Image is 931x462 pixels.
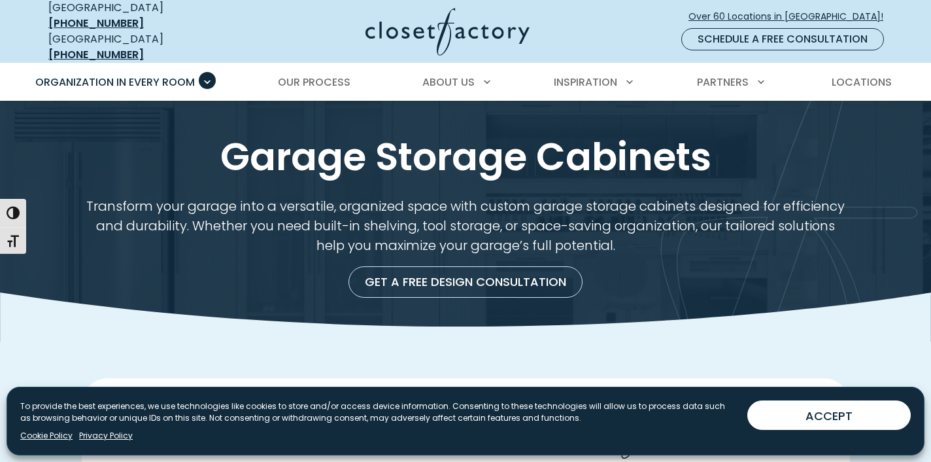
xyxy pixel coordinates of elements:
[79,430,133,442] a: Privacy Policy
[20,430,73,442] a: Cookie Policy
[422,75,475,90] span: About Us
[688,10,894,24] span: Over 60 Locations in [GEOGRAPHIC_DATA]!
[48,16,144,31] a: [PHONE_NUMBER]
[365,8,530,56] img: Closet Factory Logo
[688,5,894,28] a: Over 60 Locations in [GEOGRAPHIC_DATA]!
[48,47,144,62] a: [PHONE_NUMBER]
[26,64,905,101] nav: Primary Menu
[348,266,583,298] a: Get a Free Design Consultation
[832,75,892,90] span: Locations
[697,75,749,90] span: Partners
[554,75,617,90] span: Inspiration
[35,75,195,90] span: Organization in Every Room
[747,400,911,430] button: ACCEPT
[278,75,350,90] span: Our Process
[260,421,562,458] span: Every Space, Style, and
[82,197,850,256] p: Transform your garage into a versatile, organized space with custom garage storage cabinets desig...
[20,400,737,424] p: To provide the best experiences, we use technologies like cookies to store and/or access device i...
[46,132,885,181] h1: Garage Storage Cabinets
[48,31,238,63] div: [GEOGRAPHIC_DATA]
[681,28,884,50] a: Schedule a Free Consultation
